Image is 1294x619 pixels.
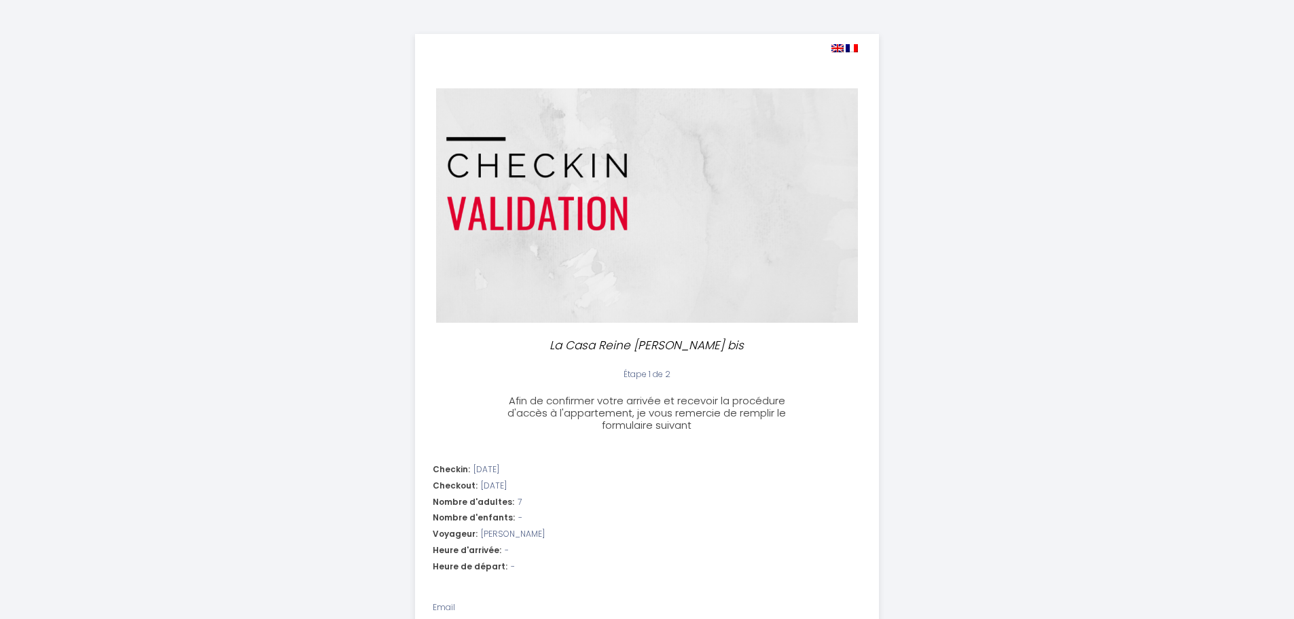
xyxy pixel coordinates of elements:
span: Voyageur: [433,528,478,541]
span: Nombre d'enfants: [433,512,515,525]
span: [DATE] [473,463,499,476]
span: [DATE] [481,480,507,493]
p: La Casa Reine [PERSON_NAME] bis [502,336,793,355]
span: - [518,512,522,525]
span: Heure d'arrivée: [433,544,501,557]
img: fr.png [846,44,858,52]
span: 7 [518,496,522,509]
span: Afin de confirmer votre arrivée et recevoir la procédure d'accès à l'appartement, je vous remerci... [507,393,786,432]
span: - [511,561,515,573]
span: [PERSON_NAME] [481,528,545,541]
span: Heure de départ: [433,561,507,573]
span: Checkin: [433,463,470,476]
span: Nombre d'adultes: [433,496,514,509]
img: en.png [831,44,844,52]
span: - [505,544,509,557]
span: Checkout: [433,480,478,493]
span: Étape 1 de 2 [624,368,670,380]
label: Email [433,601,455,614]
